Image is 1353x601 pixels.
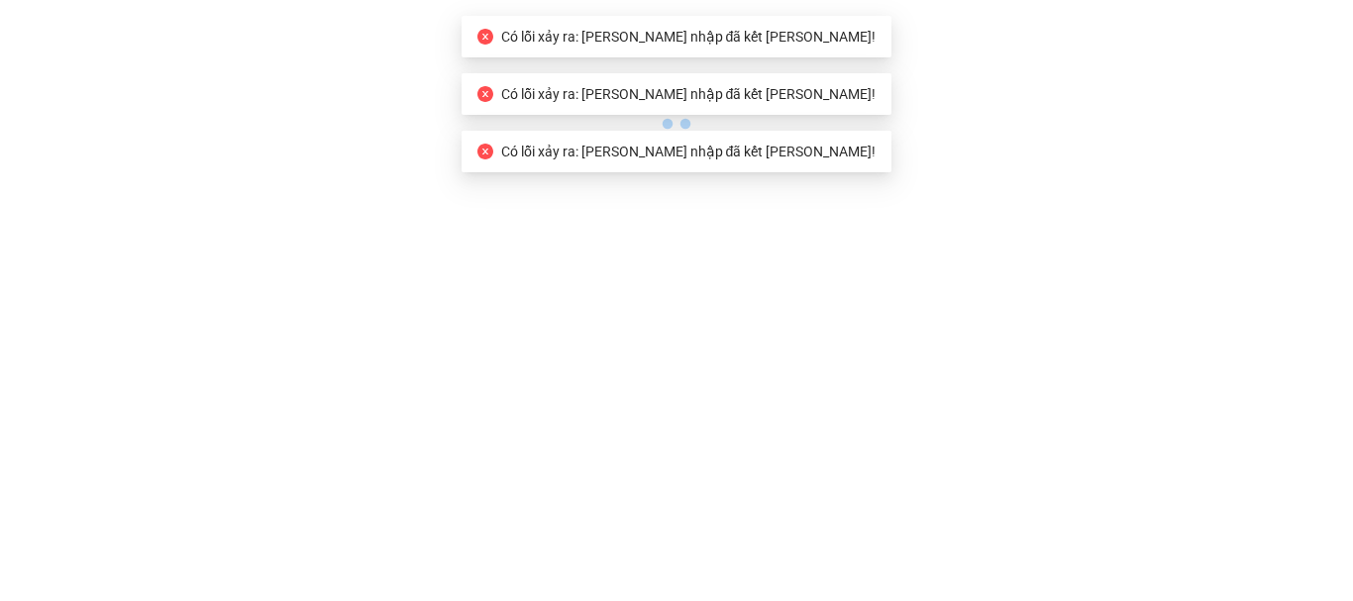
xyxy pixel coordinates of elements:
[501,144,877,159] span: Có lỗi xảy ra: [PERSON_NAME] nhập đã kết [PERSON_NAME]!
[477,29,493,45] span: close-circle
[501,86,877,102] span: Có lỗi xảy ra: [PERSON_NAME] nhập đã kết [PERSON_NAME]!
[501,29,877,45] span: Có lỗi xảy ra: [PERSON_NAME] nhập đã kết [PERSON_NAME]!
[477,86,493,102] span: close-circle
[477,144,493,159] span: close-circle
